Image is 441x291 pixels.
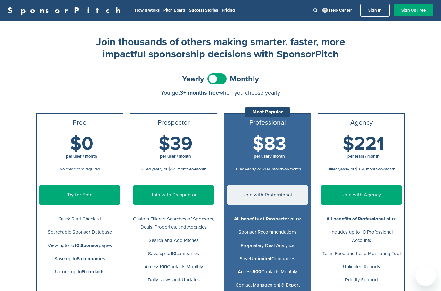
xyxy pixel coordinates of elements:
[227,281,308,289] p: Contact Management & Export
[230,75,259,83] span: Monthly
[227,119,308,127] h3: Professional
[227,255,308,263] p: Save Companies
[177,167,206,172] span: month-to-month
[253,269,261,275] b: 500
[66,154,97,159] span: per user / month
[189,8,218,13] a: Success Stories
[272,167,301,172] span: month-to-month
[222,8,235,13] a: Pricing
[39,185,120,205] a: Try for Free
[74,243,99,248] b: 10 Sponsor
[343,133,384,155] span: $221
[36,89,405,96] div: You get when you choose yearly
[366,167,395,172] span: month-to-month
[321,250,402,258] p: Team Feed and Lead Monitoring Tool
[394,4,433,16] a: Sign Up Free
[250,256,271,262] b: Unlimited
[39,255,120,263] p: Save up to
[133,185,214,205] a: Join with Prospector
[163,8,185,13] a: Pitch Board
[328,167,364,172] span: Billed yearly, or $334
[133,250,214,258] p: Save up to companies
[159,264,167,270] b: 100
[171,251,176,256] b: 30
[321,263,402,271] p: Unlimited Reports
[159,133,192,155] span: $39
[182,75,204,83] span: Yearly
[133,119,214,127] h3: Prospector
[70,133,93,155] span: $0
[133,276,214,284] p: Daily News and Updates
[227,185,308,205] a: Join with Professional
[39,119,120,127] h3: Free
[8,6,125,14] a: SponsorPitch
[141,167,176,172] span: Billed yearly, or $54
[360,4,390,17] a: Sign In
[321,228,402,244] p: Includes up to 10 Professional Accounts
[39,268,120,276] p: Unlock up to
[234,167,270,172] span: Billed yearly, or $134
[180,89,219,96] span: 3+ months free
[321,276,402,284] p: Priority Support
[321,185,402,205] a: Join with Agency
[227,228,308,236] p: Sponsor Recommendations
[321,6,353,14] a: Help Center
[39,242,120,250] p: View upto to pages
[92,36,349,61] h2: Join thousands of others making smarter, faster, more impactful sponsorship decisions with Sponso...
[39,215,120,223] p: Quick Start Checklist
[234,216,301,222] b: All benefits of Prospector plus:
[321,119,402,127] h3: Agency
[39,228,120,236] p: Searchable Sponsor Database
[347,154,379,159] span: per team / month
[82,269,104,275] b: 5 contacts
[133,215,214,231] p: Custom Filtered Searches of Sponsors, Deals, Properties, and Agencies
[326,216,397,222] b: All benefits of Professional plus:
[160,154,191,159] span: per user / month
[253,133,286,155] span: $83
[254,154,285,159] span: per user / month
[60,167,100,172] span: No credit card required
[133,263,214,271] p: Access Contacts Monthly
[133,237,214,245] p: Search and Add Pitches
[135,8,160,13] a: How It Works
[77,256,105,262] b: 5 companies
[415,265,436,286] iframe: Button to launch messaging window
[227,268,308,276] p: Access Contacts Monthly
[227,242,308,250] p: Proprietary Deal Analytics
[245,107,290,117] div: Most Popular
